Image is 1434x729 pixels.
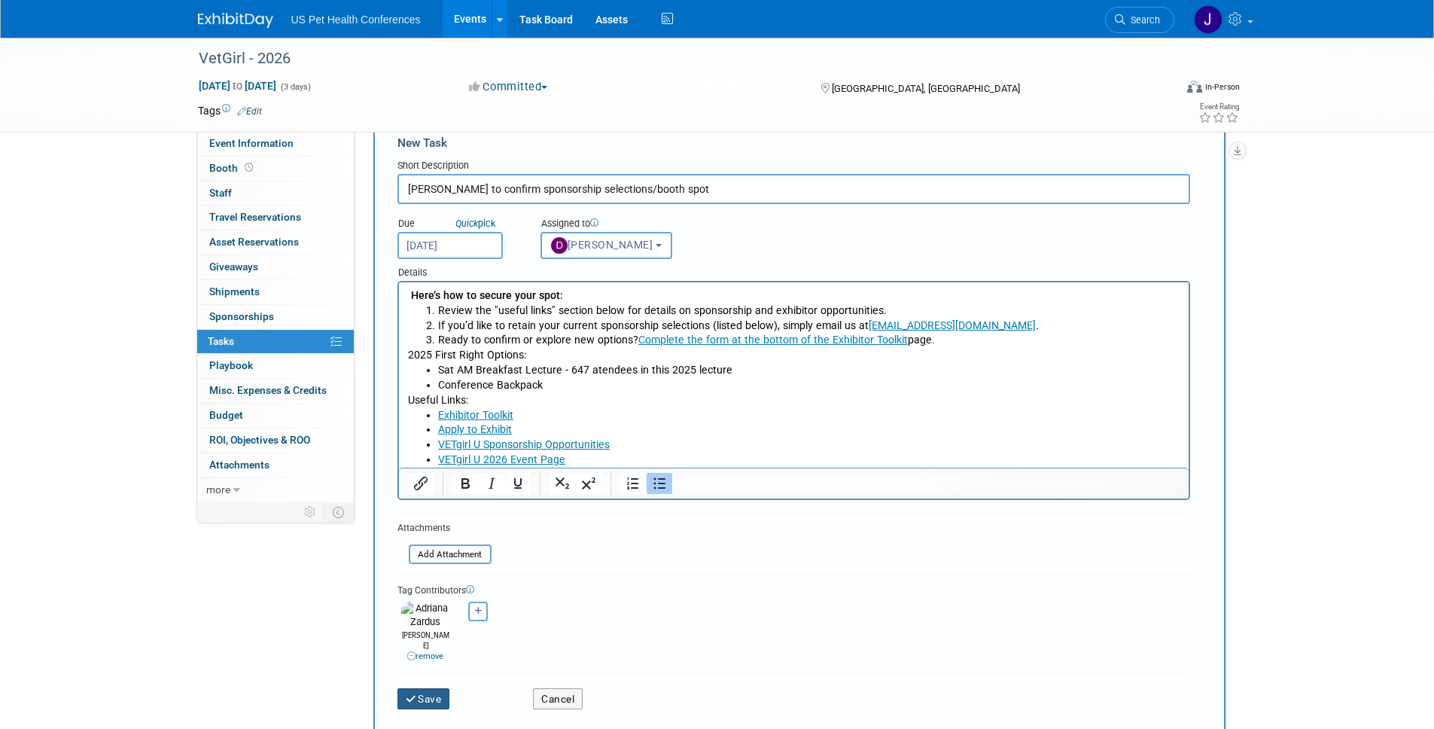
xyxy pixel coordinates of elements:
img: Format-Inperson.png [1187,81,1202,93]
a: Shipments [197,280,354,304]
button: Committed [464,79,553,95]
div: In-Person [1204,81,1240,93]
button: Superscript [576,473,601,494]
span: Search [1125,14,1160,26]
span: [DATE] [DATE] [198,79,277,93]
button: Underline [505,473,531,494]
span: Booth not reserved yet [242,162,256,173]
span: (3 days) [279,82,311,92]
div: Tag Contributors [397,581,1190,597]
a: Edit [237,106,262,117]
img: ExhibitDay [198,13,273,28]
iframe: Rich Text Area [399,282,1189,468]
div: Details [397,259,1190,281]
a: Tasks [197,330,354,354]
a: Giveaways [197,255,354,279]
div: New Task [397,135,1190,151]
a: Staff [197,181,354,206]
span: Booth [209,162,256,174]
a: ROI, Objectives & ROO [197,429,354,453]
button: Insert/edit link [408,473,434,494]
span: Playbook [209,359,253,371]
span: US Pet Health Conferences [291,14,421,26]
a: Booth [197,157,354,181]
a: Search [1105,7,1174,33]
span: [PERSON_NAME] [551,239,653,251]
div: Attachments [397,522,492,535]
span: Staff [209,187,232,199]
span: to [230,80,245,92]
div: VetGirl - 2026 [193,45,1152,72]
button: Numbered list [620,473,646,494]
a: Travel Reservations [197,206,354,230]
div: Event Format [1085,78,1241,101]
a: Asset Reservations [197,230,354,255]
a: Budget [197,404,354,428]
img: Jessica Ocampo [1194,5,1222,34]
td: Toggle Event Tabs [323,502,354,522]
a: Event Information [197,132,354,156]
span: [GEOGRAPHIC_DATA], [GEOGRAPHIC_DATA] [832,83,1020,94]
td: Tags [198,103,262,118]
span: Giveaways [209,261,258,273]
button: Save [397,688,450,709]
a: Quickpick [452,217,498,230]
img: Adriana Zardus [401,602,450,630]
a: Playbook [197,354,354,378]
input: Name of task or a short description [397,174,1190,204]
span: more [206,483,230,496]
button: Bullet list [647,473,672,494]
div: Event Rating [1198,103,1239,111]
a: Attachments [197,453,354,477]
i: Quick [455,218,478,229]
span: Sponsorships [209,310,274,322]
span: Event Information [209,137,294,149]
span: Shipments [209,285,260,297]
div: Assigned to [540,217,722,232]
a: remove [407,651,443,661]
span: Misc. Expenses & Credits [209,384,327,396]
span: Attachments [209,459,269,471]
span: Asset Reservations [209,236,299,248]
a: Misc. Expenses & Credits [197,379,354,403]
input: Due Date [397,232,503,259]
span: Travel Reservations [209,211,301,223]
span: Budget [209,409,243,421]
button: Cancel [533,688,583,709]
button: Bold [452,473,478,494]
span: Tasks [208,335,234,347]
td: Personalize Event Tab Strip [297,502,324,522]
div: [PERSON_NAME] [401,629,450,662]
div: Due [397,217,518,232]
button: [PERSON_NAME] [540,232,672,259]
button: Subscript [550,473,575,494]
button: Italic [479,473,504,494]
a: Sponsorships [197,305,354,329]
span: ROI, Objectives & ROO [209,434,310,446]
div: Short Description [397,159,1190,174]
a: more [197,478,354,502]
